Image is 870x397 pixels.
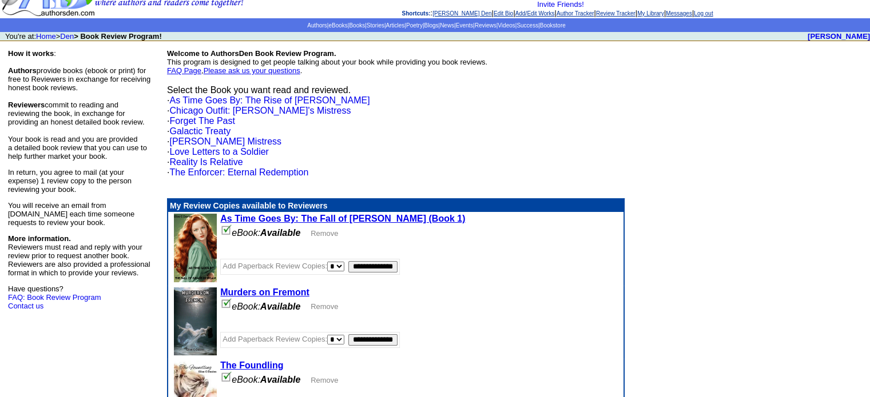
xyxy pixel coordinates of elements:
a: Murders on Fremont [220,287,309,297]
a: Galactic Treaty [169,126,231,136]
font: Remove [311,302,338,311]
a: Messages [666,10,692,17]
a: Edit Bio [494,10,513,17]
a: Author Tracker [557,10,594,17]
span: Shortcuts: [402,10,430,17]
font: You're at: > [5,32,162,41]
i: eBook: [232,375,300,384]
font: : provide books (ebook or print) for free to Reviewers in exchange for receiving honest book revi... [8,49,151,310]
b: Welcome to AuthorsDen Book Review Program. [167,49,336,58]
font: Remove [311,229,338,238]
a: FAQ: Book Review Program [8,293,101,302]
a: As Time Goes By: The Rise of [PERSON_NAME] [169,95,370,105]
a: Home [36,32,56,41]
a: Events [456,22,474,29]
a: [PERSON_NAME] [808,31,870,41]
font: Remove [311,376,338,384]
i: eBook: [232,228,300,238]
font: Add Paperback Review Copies: [223,335,398,343]
p: Reviewers must read and reply with your review prior to request another book. Reviewers are also ... [8,234,151,277]
img: 80382.gif [174,214,217,282]
a: My Library [637,10,664,17]
a: Log out [694,10,713,17]
a: The Foundling [220,360,283,370]
i: eBook: [232,301,300,311]
img: checkbox_checked.jpg [220,224,232,236]
b: Available [260,375,300,384]
a: Chicago Outfit: [PERSON_NAME]'s Mistress [169,106,351,115]
p: My Review Copies available to Reviewers [170,201,622,210]
b: [PERSON_NAME] [808,32,870,41]
b: More information. [8,234,71,243]
font: Add Paperback Review Copies: [223,262,398,270]
img: 80406.gif [174,287,217,356]
a: Stories [367,22,384,29]
a: Reality Is Relative [169,157,243,167]
b: > Book Review Program! [74,32,162,41]
b: How it works [8,49,54,58]
a: Books [349,22,365,29]
a: Videos [498,22,515,29]
a: FAQ Page [167,66,201,75]
a: [PERSON_NAME] Den [432,10,491,17]
a: Authors [307,22,327,29]
a: Reviews [475,22,496,29]
a: The Enforcer: Eternal Redemption [169,167,308,177]
a: Bookstore [540,22,566,29]
b: Authors [8,66,37,75]
a: Remove [311,375,338,384]
a: Add/Edit Works [515,10,555,17]
a: Forget The Past [169,116,235,126]
a: Review Tracker [596,10,635,17]
a: Remove [311,301,338,311]
b: Reviewers [8,101,45,109]
a: As Time Goes By: The Fall of [PERSON_NAME] (Book 1) [220,214,465,223]
a: News [440,22,454,29]
a: Please ask us your questions [204,66,300,75]
a: Articles [386,22,404,29]
a: Poetry [406,22,423,29]
b: Available [260,228,300,238]
font: Select the Book you want read and reviewed. [167,85,351,95]
a: [PERSON_NAME] Mistress [169,137,281,146]
img: checkbox_checked.jpg [220,298,232,310]
a: Blogs [424,22,438,29]
a: Den [60,32,74,41]
a: Contact us [8,302,43,310]
a: eBooks [328,22,347,29]
img: checkbox_checked.jpg [220,371,232,383]
p: In return, you agree to mail (at your expense) 1 review copy to the person reviewing your book. [8,168,151,194]
a: Remove [311,228,338,238]
p: You will receive an email from [DOMAIN_NAME] each time someone requests to review your book. [8,201,151,227]
a: Success [517,22,538,29]
b: Available [260,301,300,311]
p: Have questions? [8,284,151,310]
a: Love Letters to a Soldier [169,147,268,157]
